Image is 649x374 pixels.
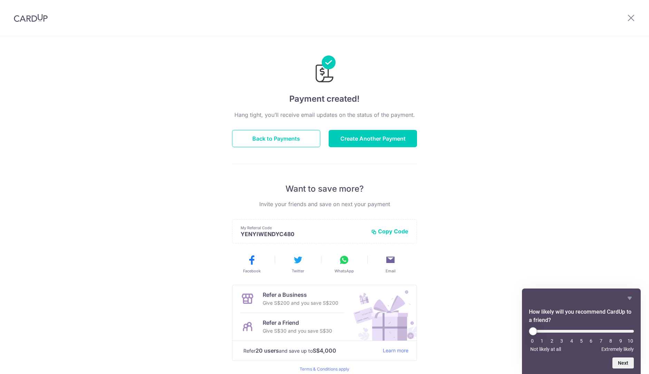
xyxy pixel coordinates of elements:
[292,268,304,274] span: Twitter
[14,14,48,22] img: CardUp
[529,294,634,368] div: How likely will you recommend CardUp to a friend? Select an option from 0 to 10, with 0 being Not...
[263,291,338,299] p: Refer a Business
[263,299,338,307] p: Give S$200 and you save S$200
[568,338,575,344] li: 4
[626,294,634,302] button: Hide survey
[313,55,336,84] img: Payments
[627,338,634,344] li: 10
[588,338,594,344] li: 6
[313,346,336,355] strong: S$4,000
[549,338,555,344] li: 2
[601,346,634,352] span: Extremely likely
[324,254,365,274] button: WhatsApp
[617,338,624,344] li: 9
[263,319,332,327] p: Refer a Friend
[231,254,272,274] button: Facebook
[578,338,585,344] li: 5
[347,285,417,341] img: Refer
[370,254,411,274] button: Email
[278,254,318,274] button: Twitter
[232,130,320,147] button: Back to Payments
[232,93,417,105] h4: Payment created!
[335,268,354,274] span: WhatsApp
[386,268,396,274] span: Email
[598,338,604,344] li: 7
[612,357,634,368] button: Next question
[371,228,408,235] button: Copy Code
[529,308,634,324] h2: How likely will you recommend CardUp to a friend? Select an option from 0 to 10, with 0 being Not...
[300,366,349,372] a: Terms & Conditions apply
[232,111,417,119] p: Hang tight, you’ll receive email updates on the status of the payment.
[539,338,545,344] li: 1
[255,346,279,355] strong: 20 users
[232,200,417,208] p: Invite your friends and save on next your payment
[558,338,565,344] li: 3
[241,231,366,237] p: YENYIWENDYC480
[243,346,377,355] p: Refer and save up to
[530,346,561,352] span: Not likely at all
[241,225,366,231] p: My Referral Code
[329,130,417,147] button: Create Another Payment
[529,338,536,344] li: 0
[607,338,614,344] li: 8
[383,346,408,355] a: Learn more
[529,327,634,352] div: How likely will you recommend CardUp to a friend? Select an option from 0 to 10, with 0 being Not...
[243,268,261,274] span: Facebook
[232,183,417,194] p: Want to save more?
[263,327,332,335] p: Give S$30 and you save S$30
